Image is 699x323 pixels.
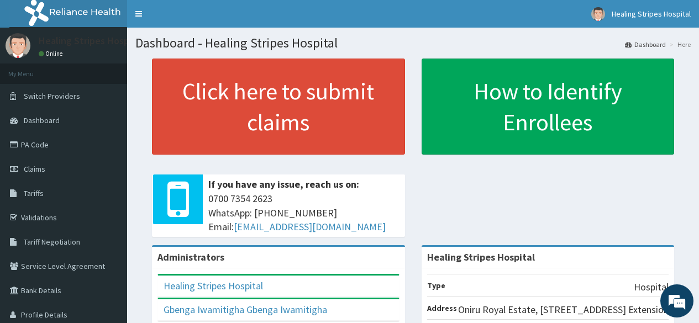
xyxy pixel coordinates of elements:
a: [EMAIL_ADDRESS][DOMAIN_NAME] [234,220,386,233]
a: How to Identify Enrollees [422,59,675,155]
img: User Image [6,33,30,58]
b: Address [427,303,457,313]
b: Type [427,280,445,290]
a: Gbenga Iwamitigha Gbenga Iwamitigha [164,303,327,316]
p: Oniru Royal Estate, [STREET_ADDRESS] Extension [458,303,669,317]
span: 0700 7354 2623 WhatsApp: [PHONE_NUMBER] Email: [208,192,400,234]
span: Tariff Negotiation [24,237,80,247]
a: Dashboard [625,40,666,49]
p: Healing Stripes Hospital [39,36,144,46]
span: Healing Stripes Hospital [612,9,691,19]
b: Administrators [157,251,224,263]
h1: Dashboard - Healing Stripes Hospital [135,36,691,50]
span: Dashboard [24,115,60,125]
a: Healing Stripes Hospital [164,279,263,292]
strong: Healing Stripes Hospital [427,251,535,263]
span: Claims [24,164,45,174]
a: Click here to submit claims [152,59,405,155]
span: Tariffs [24,188,44,198]
a: Online [39,50,65,57]
span: Switch Providers [24,91,80,101]
b: If you have any issue, reach us on: [208,178,359,190]
img: User Image [591,7,605,21]
li: Here [667,40,691,49]
p: Hospital [634,280,669,294]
